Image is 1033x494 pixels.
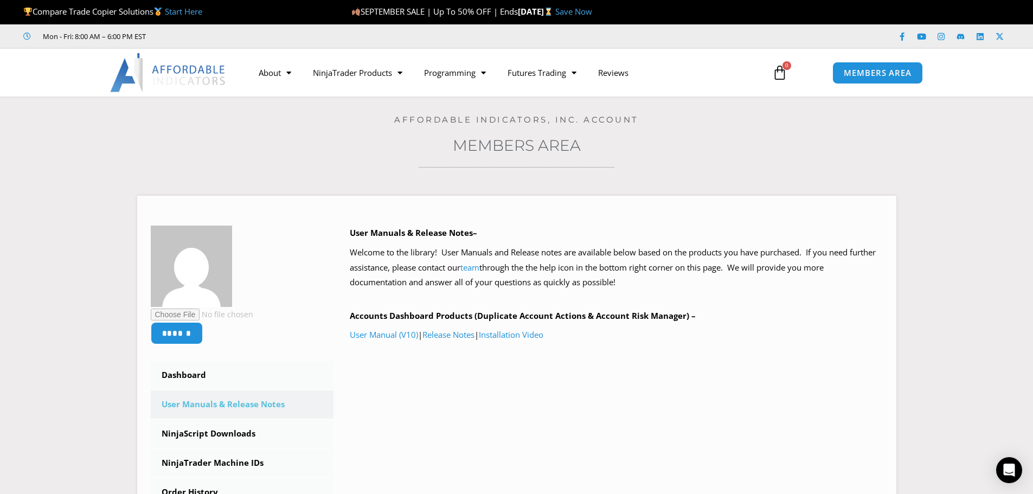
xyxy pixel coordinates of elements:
a: Start Here [165,6,202,17]
span: Mon - Fri: 8:00 AM – 6:00 PM EST [40,30,146,43]
img: 🍂 [352,8,360,16]
a: User Manuals & Release Notes [151,390,334,419]
strong: [DATE] [518,6,555,17]
span: 0 [782,61,791,70]
p: | | [350,328,883,343]
p: Welcome to the library! User Manuals and Release notes are available below based on the products ... [350,245,883,291]
b: Accounts Dashboard Products (Duplicate Account Actions & Account Risk Manager) – [350,310,696,321]
a: Save Now [555,6,592,17]
a: Reviews [587,60,639,85]
div: Open Intercom Messenger [996,457,1022,483]
b: User Manuals & Release Notes– [350,227,477,238]
span: MEMBERS AREA [844,69,912,77]
a: Release Notes [422,329,474,340]
a: Affordable Indicators, Inc. Account [394,114,639,125]
a: Futures Trading [497,60,587,85]
a: NinjaTrader Machine IDs [151,449,334,477]
a: About [248,60,302,85]
img: 🥇 [154,8,162,16]
a: NinjaTrader Products [302,60,413,85]
a: MEMBERS AREA [832,62,923,84]
iframe: Customer reviews powered by Trustpilot [161,31,324,42]
img: ⌛ [544,8,553,16]
a: team [460,262,479,273]
a: 0 [756,57,804,88]
span: SEPTEMBER SALE | Up To 50% OFF | Ends [351,6,518,17]
a: Dashboard [151,361,334,389]
a: NinjaScript Downloads [151,420,334,448]
img: LogoAI | Affordable Indicators – NinjaTrader [110,53,227,92]
a: Installation Video [479,329,543,340]
a: Members Area [453,136,581,155]
img: 37d42ef58e34d20f2a934885354b6ba0c31af2e143851b9751afe53e4f14e54b [151,226,232,307]
span: Compare Trade Copier Solutions [23,6,202,17]
a: User Manual (V10) [350,329,418,340]
nav: Menu [248,60,760,85]
a: Programming [413,60,497,85]
img: 🏆 [24,8,32,16]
